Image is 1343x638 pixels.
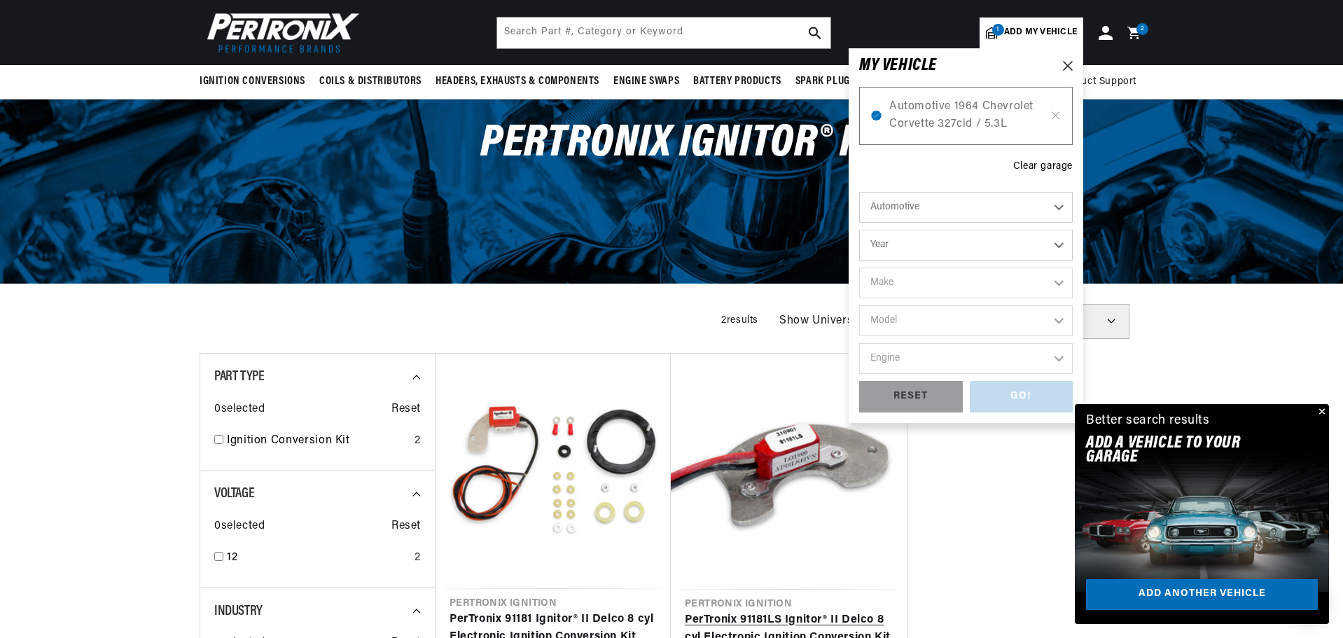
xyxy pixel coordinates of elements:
[992,24,1004,36] span: 1
[436,74,599,89] span: Headers, Exhausts & Components
[1004,26,1077,39] span: Add my vehicle
[859,381,963,412] div: RESET
[429,65,606,98] summary: Headers, Exhausts & Components
[1312,404,1329,421] button: Close
[800,18,830,48] button: search button
[859,192,1073,223] select: Ride Type
[859,268,1073,298] select: Make
[200,65,312,98] summary: Ignition Conversions
[1059,74,1136,90] span: Product Support
[859,59,937,73] h6: MY VEHICLE
[1086,411,1210,431] div: Better search results
[227,432,409,450] a: Ignition Conversion Kit
[795,74,881,89] span: Spark Plug Wires
[214,401,265,419] span: 0 selected
[415,549,421,567] div: 2
[391,401,421,419] span: Reset
[1086,579,1318,611] a: Add another vehicle
[227,549,409,567] a: 12
[721,315,758,326] span: 2 results
[200,74,305,89] span: Ignition Conversions
[1013,159,1073,174] div: Clear garage
[480,121,863,167] span: PerTronix Ignitor® II
[693,74,781,89] span: Battery Products
[497,18,830,48] input: Search Part #, Category or Keyword
[889,98,1043,134] span: Automotive 1964 Chevrolet Corvette 327cid / 5.3L
[214,487,254,501] span: Voltage
[980,18,1083,48] a: 1Add my vehicle
[788,65,888,98] summary: Spark Plug Wires
[686,65,788,98] summary: Battery Products
[214,518,265,536] span: 0 selected
[391,518,421,536] span: Reset
[200,8,361,57] img: Pertronix
[613,74,679,89] span: Engine Swaps
[779,312,893,331] span: Show Universal Parts
[1086,436,1283,465] h2: Add A VEHICLE to your garage
[1141,23,1145,35] span: 2
[859,343,1073,374] select: Engine
[319,74,422,89] span: Coils & Distributors
[214,370,264,384] span: Part Type
[312,65,429,98] summary: Coils & Distributors
[859,305,1073,336] select: Model
[1059,65,1143,99] summary: Product Support
[214,604,263,618] span: Industry
[415,432,421,450] div: 2
[859,230,1073,261] select: Year
[606,65,686,98] summary: Engine Swaps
